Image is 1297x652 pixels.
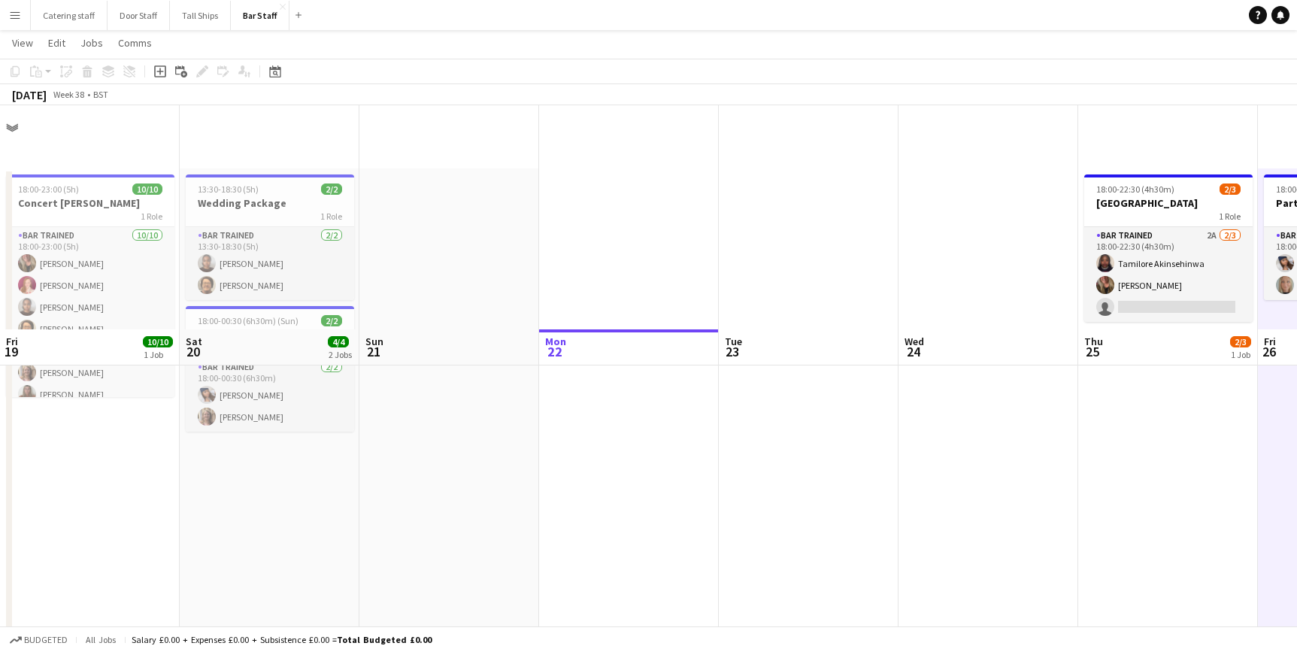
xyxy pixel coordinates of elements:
[1219,211,1241,222] span: 1 Role
[141,211,162,222] span: 1 Role
[6,196,174,210] h3: Concert [PERSON_NAME]
[6,174,174,397] app-job-card: 18:00-23:00 (5h)10/10Concert [PERSON_NAME]1 RoleBar trained10/1018:00-23:00 (5h)[PERSON_NAME][PER...
[186,174,354,300] app-job-card: 13:30-18:30 (5h)2/2Wedding Package1 RoleBar trained2/213:30-18:30 (5h)[PERSON_NAME][PERSON_NAME]
[186,328,354,341] h3: Wedding Package
[132,183,162,195] span: 10/10
[12,87,47,102] div: [DATE]
[902,343,924,360] span: 24
[1264,335,1276,348] span: Fri
[1082,343,1103,360] span: 25
[1084,335,1103,348] span: Thu
[83,634,119,645] span: All jobs
[543,343,566,360] span: 22
[1084,196,1253,210] h3: [GEOGRAPHIC_DATA]
[112,33,158,53] a: Comms
[320,211,342,222] span: 1 Role
[1230,336,1251,347] span: 2/3
[93,89,108,100] div: BST
[143,336,173,347] span: 10/10
[905,335,924,348] span: Wed
[545,335,566,348] span: Mon
[42,33,71,53] a: Edit
[231,1,289,30] button: Bar Staff
[198,183,259,195] span: 13:30-18:30 (5h)
[132,634,432,645] div: Salary £0.00 + Expenses £0.00 + Subsistence £0.00 =
[31,1,108,30] button: Catering staff
[12,36,33,50] span: View
[1262,343,1276,360] span: 26
[1096,183,1174,195] span: 18:00-22:30 (4h30m)
[48,36,65,50] span: Edit
[186,335,202,348] span: Sat
[365,335,383,348] span: Sun
[363,343,383,360] span: 21
[329,349,352,360] div: 2 Jobs
[50,89,87,100] span: Week 38
[337,634,432,645] span: Total Budgeted £0.00
[183,343,202,360] span: 20
[170,1,231,30] button: Tall Ships
[186,359,354,432] app-card-role: Bar trained2/218:00-00:30 (6h30m)[PERSON_NAME][PERSON_NAME]
[723,343,742,360] span: 23
[1084,227,1253,322] app-card-role: Bar trained2A2/318:00-22:30 (4h30m)Tamilore Akinsehinwa[PERSON_NAME]
[1084,174,1253,322] app-job-card: 18:00-22:30 (4h30m)2/3[GEOGRAPHIC_DATA]1 RoleBar trained2A2/318:00-22:30 (4h30m)Tamilore Akinsehi...
[6,227,174,475] app-card-role: Bar trained10/1018:00-23:00 (5h)[PERSON_NAME][PERSON_NAME][PERSON_NAME][PERSON_NAME][PERSON_NAME]...
[6,33,39,53] a: View
[186,306,354,432] app-job-card: 18:00-00:30 (6h30m) (Sun)2/2Wedding Package1 RoleBar trained2/218:00-00:30 (6h30m)[PERSON_NAME][P...
[1231,349,1250,360] div: 1 Job
[186,227,354,300] app-card-role: Bar trained2/213:30-18:30 (5h)[PERSON_NAME][PERSON_NAME]
[6,335,18,348] span: Fri
[321,315,342,326] span: 2/2
[198,315,298,326] span: 18:00-00:30 (6h30m) (Sun)
[80,36,103,50] span: Jobs
[74,33,109,53] a: Jobs
[108,1,170,30] button: Door Staff
[4,343,18,360] span: 19
[186,196,354,210] h3: Wedding Package
[321,183,342,195] span: 2/2
[18,183,79,195] span: 18:00-23:00 (5h)
[725,335,742,348] span: Tue
[144,349,172,360] div: 1 Job
[1220,183,1241,195] span: 2/3
[118,36,152,50] span: Comms
[24,635,68,645] span: Budgeted
[328,336,349,347] span: 4/4
[8,632,70,648] button: Budgeted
